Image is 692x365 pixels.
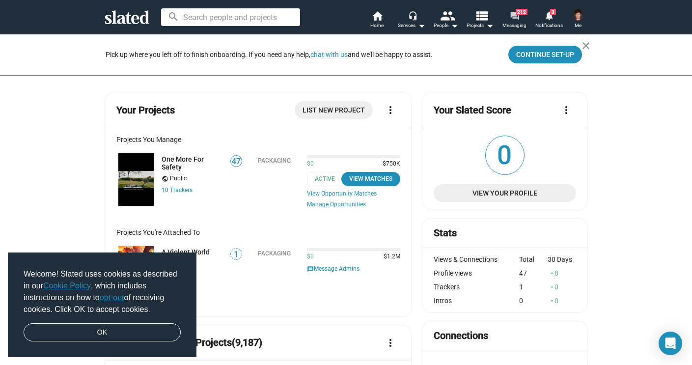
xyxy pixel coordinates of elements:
[231,157,242,167] span: 47
[118,153,154,206] img: One More For Safety
[307,160,314,168] span: $0
[519,269,548,277] div: 47
[385,337,396,349] mat-icon: more_vert
[307,265,360,274] button: Message Admins
[550,9,556,15] span: 3
[106,50,433,59] div: Pick up where you left off to finish onboarding. If you need any help, and we’ll be happy to assist.
[548,269,576,277] div: 8
[116,244,156,301] a: A Violent World
[295,101,373,119] a: List New Project
[434,184,576,202] a: View Your Profile
[118,246,154,299] img: A Violent World
[575,20,581,31] span: Me
[380,253,400,261] span: $1.2M
[519,255,548,263] div: Total
[474,8,488,23] mat-icon: view_list
[341,172,401,186] button: View Matches
[24,323,181,342] a: dismiss cookie message
[548,283,576,291] div: 0
[486,136,524,174] span: 0
[516,46,574,63] span: Continue Set-up
[347,174,395,184] div: View Matches
[360,10,394,31] a: Home
[162,187,193,194] a: 10 Trackers
[498,10,532,31] a: 212Messaging
[24,268,181,315] span: Welcome! Slated uses cookies as described in our , which includes instructions on how to of recei...
[502,20,526,31] span: Messaging
[580,40,592,52] mat-icon: close
[434,269,519,277] div: Profile views
[448,20,460,31] mat-icon: arrow_drop_down
[116,104,175,117] mat-card-title: Your Projects
[100,293,124,302] a: opt-out
[549,283,555,290] mat-icon: arrow_drop_up
[116,228,401,236] div: Projects You're Attached To
[370,20,384,31] span: Home
[549,270,555,277] mat-icon: arrow_drop_up
[434,104,511,117] mat-card-title: Your Slated Score
[43,281,91,290] a: Cookie Policy
[544,10,554,20] mat-icon: notifications
[385,104,396,116] mat-icon: more_vert
[510,11,519,20] mat-icon: forum
[484,20,496,31] mat-icon: arrow_drop_down
[572,9,584,21] img: Michael Galat
[232,337,262,348] span: (9,187)
[549,297,555,304] mat-icon: arrow_drop_up
[434,255,519,263] div: Views & Connections
[379,160,400,168] span: $750K
[519,297,548,305] div: 0
[508,46,582,63] button: Continue Set-up
[434,297,519,305] div: Intros
[434,226,457,240] mat-card-title: Stats
[307,253,314,261] span: $0
[303,101,365,119] span: List New Project
[408,11,417,20] mat-icon: headset_mic
[116,136,401,143] div: Projects You Manage
[307,190,400,197] a: View Opportunity Matches
[8,253,196,358] div: cookieconsent
[463,10,498,31] button: Projects
[116,151,156,208] a: One More For Safety
[566,7,590,32] button: Michael GalatMe
[231,250,242,259] span: 1
[310,51,348,58] button: chat with us
[516,9,527,15] span: 212
[560,104,572,116] mat-icon: more_vert
[161,8,300,26] input: Search people and projects
[440,8,454,23] mat-icon: people
[371,10,383,22] mat-icon: home
[434,20,458,31] div: People
[307,201,400,209] a: Manage Opportunities
[162,248,210,256] a: A Violent World
[548,297,576,305] div: 0
[548,255,576,263] div: 30 Days
[519,283,548,291] div: 1
[535,20,563,31] span: Notifications
[307,265,314,274] mat-icon: message
[258,250,291,257] div: Packaging
[429,10,463,31] button: People
[532,10,566,31] a: 3Notifications
[415,20,427,31] mat-icon: arrow_drop_down
[434,283,519,291] div: Trackers
[659,332,682,355] div: Open Intercom Messenger
[190,187,193,194] span: s
[394,10,429,31] button: Services
[467,20,494,31] span: Projects
[307,172,349,186] span: Active
[258,157,291,164] div: Packaging
[398,20,425,31] div: Services
[434,329,488,342] mat-card-title: Connections
[170,175,187,183] span: Public
[162,155,224,171] a: One More For Safety
[442,184,568,202] span: View Your Profile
